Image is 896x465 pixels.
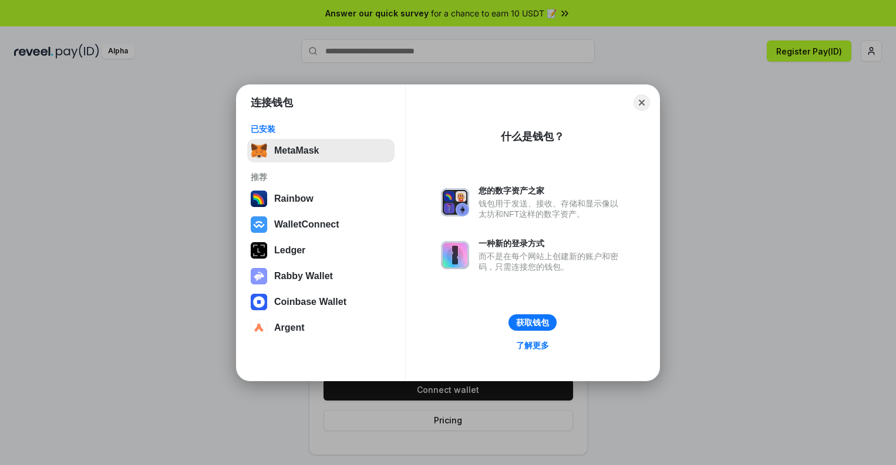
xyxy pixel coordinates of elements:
button: Rainbow [247,187,395,211]
div: MetaMask [274,145,319,156]
a: 了解更多 [509,338,556,353]
h1: 连接钱包 [251,96,293,110]
img: svg+xml,%3Csvg%20width%3D%22120%22%20height%3D%22120%22%20viewBox%3D%220%200%20120%20120%22%20fil... [251,191,267,207]
div: 什么是钱包？ [501,130,564,144]
button: Argent [247,316,395,340]
img: svg+xml,%3Csvg%20xmlns%3D%22http%3A%2F%2Fwww.w3.org%2F2000%2Fsvg%22%20fill%3D%22none%22%20viewBox... [441,241,469,269]
div: Ledger [274,245,305,256]
img: svg+xml,%3Csvg%20xmlns%3D%22http%3A%2F%2Fwww.w3.org%2F2000%2Fsvg%22%20width%3D%2228%22%20height%3... [251,242,267,259]
div: 获取钱包 [516,317,549,328]
button: 获取钱包 [508,314,557,331]
div: 钱包用于发送、接收、存储和显示像以太坊和NFT这样的数字资产。 [479,198,624,219]
div: WalletConnect [274,219,339,230]
img: svg+xml,%3Csvg%20width%3D%2228%22%20height%3D%2228%22%20viewBox%3D%220%200%2028%2028%22%20fill%3D... [251,216,267,233]
div: 您的数字资产之家 [479,185,624,196]
img: svg+xml,%3Csvg%20xmlns%3D%22http%3A%2F%2Fwww.w3.org%2F2000%2Fsvg%22%20fill%3D%22none%22%20viewBox... [441,188,469,216]
div: 一种新的登录方式 [479,238,624,249]
button: Rabby Wallet [247,264,395,288]
img: svg+xml,%3Csvg%20xmlns%3D%22http%3A%2F%2Fwww.w3.org%2F2000%2Fsvg%22%20fill%3D%22none%22%20viewBox... [251,268,267,284]
div: Coinbase Wallet [274,297,346,307]
button: Ledger [247,239,395,262]
button: Coinbase Wallet [247,290,395,314]
div: 而不是在每个网站上创建新的账户和密码，只需连接您的钱包。 [479,251,624,272]
div: Rabby Wallet [274,271,333,281]
div: 推荐 [251,172,391,182]
button: MetaMask [247,139,395,162]
div: 已安装 [251,124,391,134]
div: 了解更多 [516,340,549,351]
img: svg+xml,%3Csvg%20fill%3D%22none%22%20height%3D%2233%22%20viewBox%3D%220%200%2035%2033%22%20width%... [251,142,267,159]
img: svg+xml,%3Csvg%20width%3D%2228%22%20height%3D%2228%22%20viewBox%3D%220%200%2028%2028%22%20fill%3D... [251,294,267,310]
div: Argent [274,323,305,333]
div: Rainbow [274,194,314,204]
img: svg+xml,%3Csvg%20width%3D%2228%22%20height%3D%2228%22%20viewBox%3D%220%200%2028%2028%22%20fill%3D... [251,320,267,336]
button: Close [634,94,650,111]
button: WalletConnect [247,213,395,236]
